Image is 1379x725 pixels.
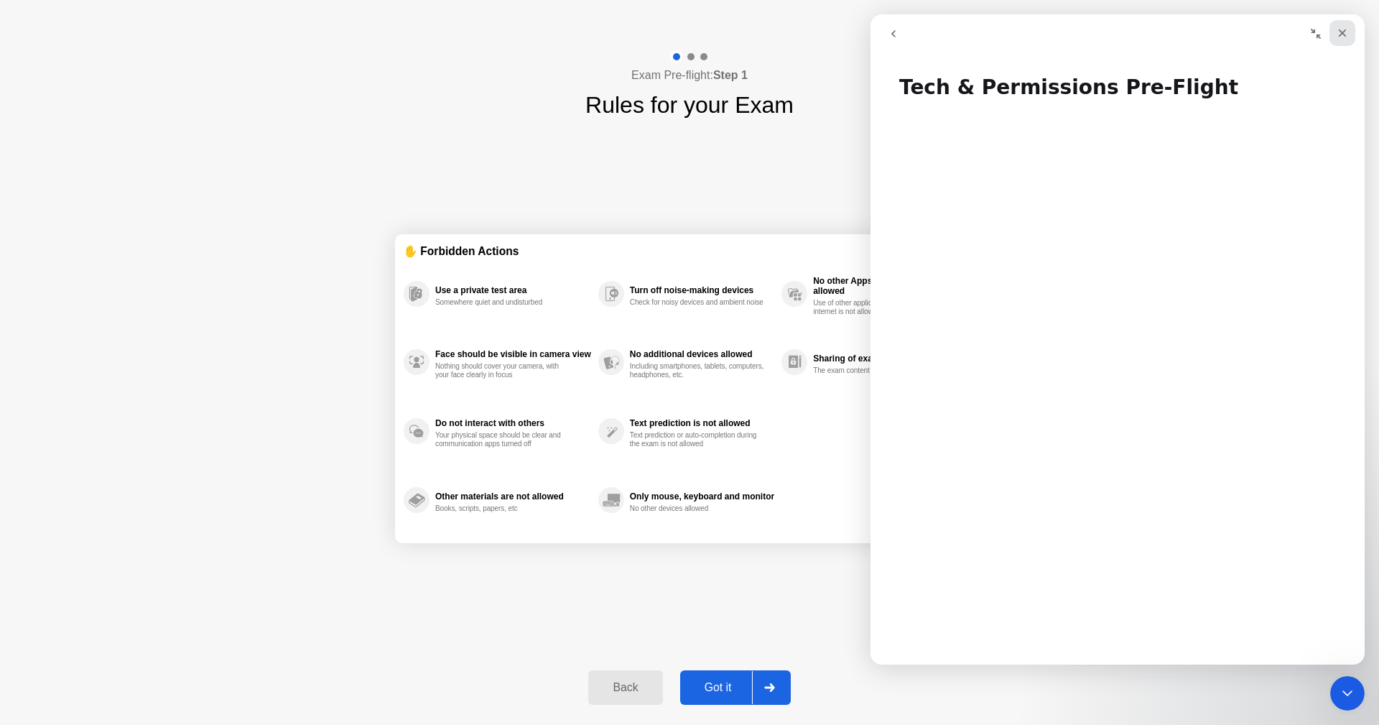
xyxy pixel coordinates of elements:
[435,285,591,295] div: Use a private test area
[813,299,949,316] div: Use of other applications or browsing the internet is not allowed
[813,276,968,296] div: No other Apps or Browser tabs allowed
[1330,676,1365,711] iframe: Intercom live chat
[630,491,774,502] div: Only mouse, keyboard and monitor
[630,298,766,307] div: Check for noisy devices and ambient noise
[630,504,766,513] div: No other devices allowed
[588,670,662,705] button: Back
[435,362,571,379] div: Nothing should cover your camera, with your face clearly in focus
[435,349,591,359] div: Face should be visible in camera view
[435,491,591,502] div: Other materials are not allowed
[680,670,791,705] button: Got it
[684,681,752,694] div: Got it
[813,354,968,364] div: Sharing of exam content prohibited
[435,298,571,307] div: Somewhere quiet and undisturbed
[631,67,748,84] h4: Exam Pre-flight:
[630,431,766,448] div: Text prediction or auto-completion during the exam is not allowed
[630,285,774,295] div: Turn off noise-making devices
[630,362,766,379] div: Including smartphones, tablets, computers, headphones, etc.
[435,431,571,448] div: Your physical space should be clear and communication apps turned off
[713,69,748,81] b: Step 1
[435,504,571,513] div: Books, scripts, papers, etc
[404,243,975,259] div: ✋ Forbidden Actions
[630,418,774,428] div: Text prediction is not allowed
[870,14,1365,665] iframe: Intercom live chat
[813,366,949,375] div: The exam content is for you alone
[630,349,774,359] div: No additional devices allowed
[435,418,591,428] div: Do not interact with others
[593,681,658,694] div: Back
[585,88,794,122] h1: Rules for your Exam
